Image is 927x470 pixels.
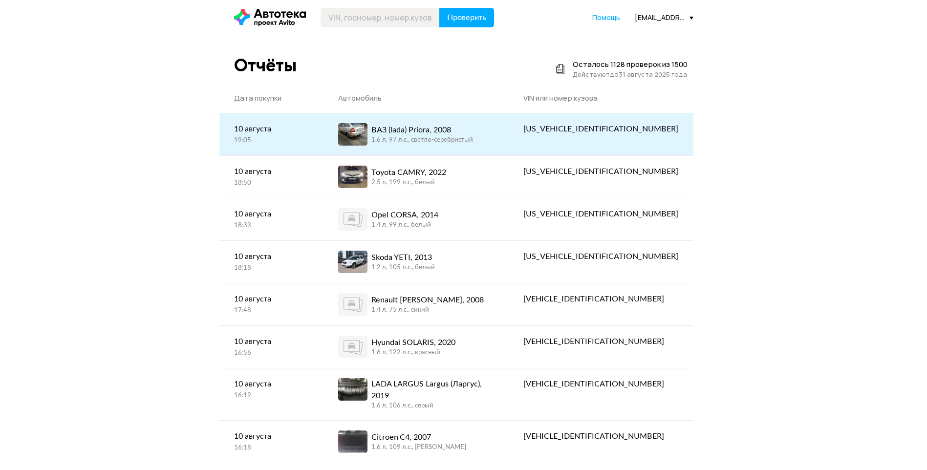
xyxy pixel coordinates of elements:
a: [VEHICLE_IDENTIFICATION_NUMBER] [509,283,693,315]
div: Действуют до 31 августа 2025 года [573,69,688,79]
a: 10 августа17:48 [219,283,323,325]
div: Отчёты [234,55,297,76]
a: [US_VEHICLE_IDENTIFICATION_NUMBER] [509,241,693,272]
div: Renault [PERSON_NAME], 2008 [371,294,484,306]
div: Автомобиль [338,93,495,103]
div: 1.6 л, 97 л.c., светло-серебристый [371,136,473,145]
div: VIN или номер кузова [523,93,678,103]
div: [VEHICLE_IDENTIFICATION_NUMBER] [523,430,678,442]
div: 1.4 л, 99 л.c., белый [371,221,438,230]
div: 16:18 [234,444,309,452]
a: [VEHICLE_IDENTIFICATION_NUMBER] [509,421,693,452]
a: 10 августа19:05 [219,113,323,155]
a: ВАЗ (lada) Priora, 20081.6 л, 97 л.c., светло-серебристый [323,113,509,155]
a: [US_VEHICLE_IDENTIFICATION_NUMBER] [509,156,693,187]
div: [VEHICLE_IDENTIFICATION_NUMBER] [523,293,678,305]
a: [VEHICLE_IDENTIFICATION_NUMBER] [509,326,693,357]
div: 10 августа [234,430,309,442]
div: 10 августа [234,208,309,220]
a: Toyota CAMRY, 20222.5 л, 199 л.c., белый [323,156,509,198]
div: [US_VEHICLE_IDENTIFICATION_NUMBER] [523,251,678,262]
a: 10 августа16:56 [219,326,323,367]
div: 10 августа [234,123,309,135]
div: [VEHICLE_IDENTIFICATION_NUMBER] [523,336,678,347]
a: [US_VEHICLE_IDENTIFICATION_NUMBER] [509,113,693,145]
div: 18:18 [234,264,309,273]
div: [VEHICLE_IDENTIFICATION_NUMBER] [523,378,678,390]
div: [US_VEHICLE_IDENTIFICATION_NUMBER] [523,208,678,220]
div: LADA LARGUS Largus (Ларгус), 2019 [371,378,495,402]
div: Citroen C4, 2007 [371,431,466,443]
div: 10 августа [234,378,309,390]
a: Помощь [592,13,620,22]
div: 19:05 [234,136,309,145]
div: 16:56 [234,349,309,358]
input: VIN, госномер, номер кузова [321,8,440,27]
div: 1.4 л, 75 л.c., синий [371,306,484,315]
div: Осталось 1128 проверок из 1500 [573,60,688,69]
button: Проверить [439,8,494,27]
div: 2.5 л, 199 л.c., белый [371,178,446,187]
a: 10 августа18:33 [219,198,323,240]
a: 10 августа16:18 [219,421,323,462]
a: LADA LARGUS Largus (Ларгус), 20191.6 л, 106 л.c., серый [323,368,509,420]
div: [EMAIL_ADDRESS][DOMAIN_NAME] [635,13,693,22]
div: 1.6 л, 109 л.c., [PERSON_NAME] [371,443,466,452]
div: 1.2 л, 105 л.c., белый [371,263,435,272]
a: 10 августа18:50 [219,156,323,197]
a: Renault [PERSON_NAME], 20081.4 л, 75 л.c., синий [323,283,509,325]
a: Skoda YETI, 20131.2 л, 105 л.c., белый [323,241,509,283]
a: Hyundai SOLARIS, 20201.6 л, 122 л.c., красный [323,326,509,368]
div: Hyundai SOLARIS, 2020 [371,337,455,348]
a: [VEHICLE_IDENTIFICATION_NUMBER] [509,368,693,400]
div: [US_VEHICLE_IDENTIFICATION_NUMBER] [523,123,678,135]
div: 10 августа [234,293,309,305]
div: 1.6 л, 106 л.c., серый [371,402,495,410]
span: Проверить [447,14,486,21]
a: 10 августа18:18 [219,241,323,282]
div: 10 августа [234,166,309,177]
a: Citroen C4, 20071.6 л, 109 л.c., [PERSON_NAME] [323,421,509,463]
div: ВАЗ (lada) Priora, 2008 [371,124,473,136]
div: 10 августа [234,251,309,262]
div: Toyota CAMRY, 2022 [371,167,446,178]
a: 10 августа16:19 [219,368,323,410]
div: Дата покупки [234,93,309,103]
div: [US_VEHICLE_IDENTIFICATION_NUMBER] [523,166,678,177]
a: [US_VEHICLE_IDENTIFICATION_NUMBER] [509,198,693,230]
div: 1.6 л, 122 л.c., красный [371,348,455,357]
div: 18:33 [234,221,309,230]
div: 17:48 [234,306,309,315]
div: Opel CORSA, 2014 [371,209,438,221]
div: 18:50 [234,179,309,188]
div: 10 августа [234,336,309,347]
div: Skoda YETI, 2013 [371,252,435,263]
div: 16:19 [234,391,309,400]
a: Opel CORSA, 20141.4 л, 99 л.c., белый [323,198,509,240]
